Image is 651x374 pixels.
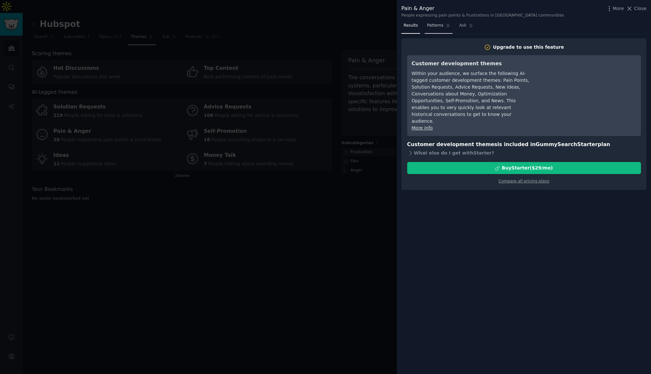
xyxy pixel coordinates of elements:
[502,165,553,171] div: Buy Starter ($ 29 /mo )
[401,20,420,34] a: Results
[425,20,452,34] a: Patterns
[493,44,564,51] div: Upgrade to use this feature
[407,148,641,157] div: What else do I get with Starter ?
[626,5,646,12] button: Close
[606,5,624,12] button: More
[536,141,598,147] span: GummySearch Starter
[412,125,433,131] a: More info
[407,162,641,174] button: BuyStarter($29/mo)
[634,5,646,12] span: Close
[401,13,564,19] div: People expressing pain points & frustrations in [GEOGRAPHIC_DATA] communities
[457,20,476,34] a: Ask
[459,23,467,29] span: Ask
[412,60,530,68] h3: Customer development themes
[401,5,564,13] div: Pain & Anger
[613,5,624,12] span: More
[427,23,443,29] span: Patterns
[499,179,549,183] a: Compare all pricing plans
[404,23,418,29] span: Results
[539,60,636,108] iframe: YouTube video player
[412,70,530,125] div: Within your audience, we surface the following AI-tagged customer development themes: Pain Points...
[407,141,641,149] h3: Customer development themes is included in plan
